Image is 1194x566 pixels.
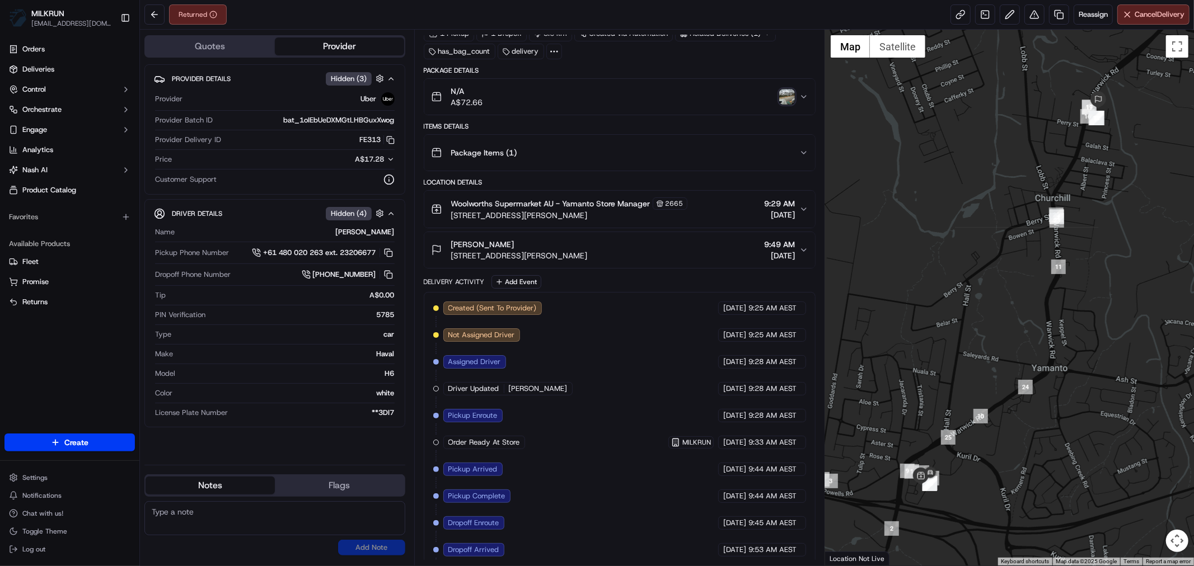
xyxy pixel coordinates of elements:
span: 9:29 AM [764,198,795,209]
div: Location Not Live [825,551,889,565]
span: Color [155,388,172,398]
span: Chat with us! [22,509,63,518]
span: Hidden ( 3 ) [331,74,367,84]
div: 3 [823,474,838,488]
span: MILKRUN [682,438,711,447]
button: Provider DetailsHidden (3) [154,69,396,88]
div: 5 [915,465,929,480]
div: 2 [884,521,899,536]
span: Driver Updated [448,384,499,394]
button: Log out [4,541,135,557]
button: [EMAIL_ADDRESS][DOMAIN_NAME] [31,19,111,28]
div: has_bag_count [424,44,495,59]
span: [DATE] [723,518,746,528]
button: Toggle fullscreen view [1166,35,1188,58]
span: Pickup Enroute [448,411,498,421]
span: [PHONE_NUMBER] [313,270,376,280]
span: Dropoff Phone Number [155,270,231,280]
button: Fleet [4,253,135,271]
div: 25 [941,430,956,445]
button: Returned [169,4,227,25]
span: Orders [22,44,45,54]
span: Promise [22,277,49,287]
button: Show satellite imagery [870,35,925,58]
span: 9:25 AM AEST [748,303,797,313]
button: Show street map [831,35,870,58]
div: 17 [1082,100,1097,114]
span: Nash AI [22,165,48,175]
span: [DATE] [723,464,746,474]
span: Created (Sent To Provider) [448,303,537,313]
button: Reassign [1074,4,1113,25]
button: Toggle Theme [4,523,135,539]
span: 9:33 AM AEST [748,437,797,447]
span: Order Ready At Store [448,437,520,447]
button: Settings [4,470,135,485]
span: 9:53 AM AEST [748,545,797,555]
div: 24 [1018,380,1033,394]
span: Deliveries [22,64,54,74]
div: [PERSON_NAME] [179,227,395,237]
div: 9 [900,464,915,478]
div: Haval [177,349,395,359]
span: [DATE] [723,330,746,340]
a: [PHONE_NUMBER] [302,268,395,281]
a: +61 480 020 263 ext. 23206677 [252,247,395,259]
button: Hidden (4) [326,206,387,220]
button: Add Event [491,275,541,289]
span: 9:28 AM AEST [748,411,797,421]
button: photo_proof_of_delivery image [779,89,795,105]
span: [PERSON_NAME] [509,384,568,394]
button: A$17.28 [296,154,395,164]
span: [PERSON_NAME] [451,239,514,250]
div: 10 [973,409,988,423]
button: Flags [275,477,404,494]
a: Report a map error [1146,558,1191,564]
span: Make [155,349,173,359]
button: Notes [146,477,275,494]
a: Deliveries [4,60,135,78]
span: Log out [22,545,45,554]
button: FE313 [360,135,395,145]
button: Nash AI [4,161,135,179]
span: 9:28 AM AEST [748,384,797,394]
button: Keyboard shortcuts [1001,558,1049,565]
span: Tip [155,290,166,300]
span: N/A [451,86,483,97]
span: [STREET_ADDRESS][PERSON_NAME] [451,210,687,221]
button: CancelDelivery [1117,4,1190,25]
button: Map camera controls [1166,530,1188,552]
div: 5785 [210,310,395,320]
div: Location Details [424,178,816,187]
button: Promise [4,273,135,291]
span: MILKRUN [31,8,64,19]
button: Notifications [4,488,135,503]
span: [DATE] [723,491,746,501]
button: Engage [4,121,135,139]
a: Fleet [9,257,130,267]
div: delivery [498,44,544,59]
span: [DATE] [764,209,795,220]
span: Map data ©2025 Google [1056,558,1117,564]
span: +61 480 020 263 ext. 23206677 [263,248,376,258]
span: Dropoff Enroute [448,518,499,528]
span: bat_1oIEbUeDXMGtLHBGuxXwog [284,115,395,125]
span: Type [155,329,171,339]
span: Cancel Delivery [1135,10,1184,20]
a: Analytics [4,141,135,159]
div: Package Details [424,66,816,75]
div: Favorites [4,208,135,226]
div: 16 [1080,109,1095,124]
button: MILKRUNMILKRUN[EMAIL_ADDRESS][DOMAIN_NAME] [4,4,116,31]
button: Hidden (3) [326,72,387,86]
span: Customer Support [155,174,217,185]
span: Provider Details [172,74,231,83]
span: [STREET_ADDRESS][PERSON_NAME] [451,250,588,261]
button: Quotes [146,37,275,55]
img: MILKRUN [9,9,27,27]
span: 9:44 AM AEST [748,491,797,501]
span: PIN Verification [155,310,205,320]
